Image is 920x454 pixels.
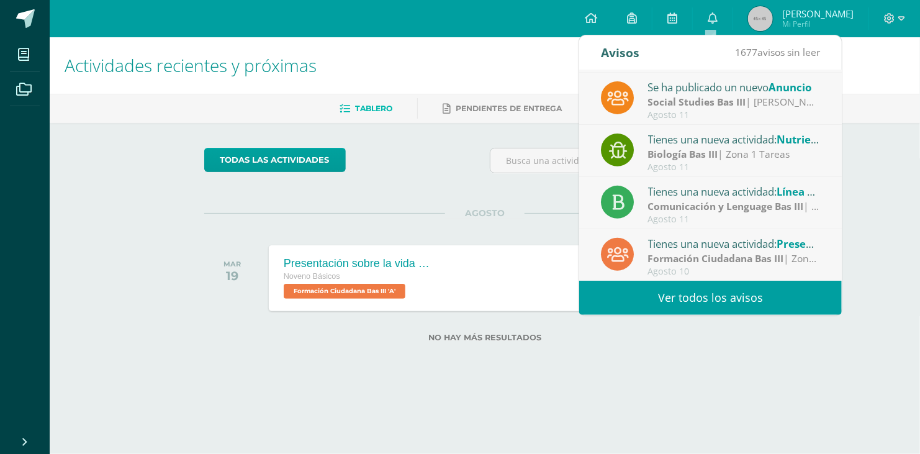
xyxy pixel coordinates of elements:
div: Avisos [601,35,639,70]
span: AGOSTO [445,207,525,219]
span: Línea del tiempo [777,184,863,199]
span: Anuncio [769,80,812,94]
span: Noveno Básicos [284,272,340,281]
div: Se ha publicado un nuevo [648,79,821,95]
div: Presentación sobre la vida del General [PERSON_NAME]. [284,257,433,270]
span: avisos sin leer [735,45,820,59]
a: Pendientes de entrega [443,99,562,119]
div: | [PERSON_NAME] [648,95,821,109]
span: 1677 [735,45,757,59]
div: 19 [223,268,241,283]
img: 45x45 [748,6,773,31]
div: Agosto 11 [648,162,821,173]
a: Tablero [340,99,392,119]
strong: Formación Ciudadana Bas III [648,252,784,265]
span: [PERSON_NAME] [782,7,854,20]
div: | Zona 1 Tareas [648,147,821,161]
input: Busca una actividad próxima aquí... [490,148,765,173]
span: Pendientes de entrega [456,104,562,113]
div: Tienes una nueva actividad: [648,131,821,147]
label: No hay más resultados [204,333,766,342]
span: Mi Perfil [782,19,854,29]
strong: Social Studies Bas III [648,95,746,109]
div: MAR [223,260,241,268]
span: Tablero [355,104,392,113]
strong: Comunicación y Lenguage Bas III [648,199,804,213]
a: Ver todos los avisos [579,281,842,315]
span: Nutrientes en los alimentos [777,132,919,147]
span: Formación Ciudadana Bas III 'A' [284,284,405,299]
span: Actividades recientes y próximas [65,53,317,77]
div: Tienes una nueva actividad: [648,235,821,252]
a: todas las Actividades [204,148,346,172]
div: | Zona 1 40 puntos [648,252,821,266]
div: Agosto 11 [648,214,821,225]
div: Agosto 11 [648,110,821,120]
div: Agosto 10 [648,266,821,277]
strong: Biología Bas III [648,147,718,161]
div: Tienes una nueva actividad: [648,183,821,199]
div: | zona 1 [648,199,821,214]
